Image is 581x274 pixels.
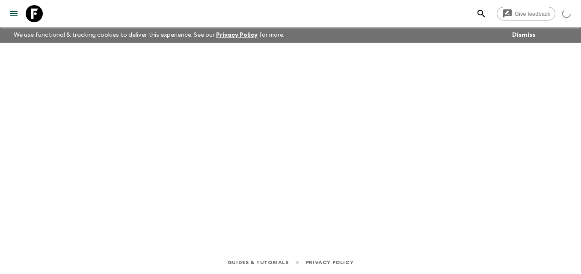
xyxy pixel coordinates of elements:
button: search adventures [473,5,490,22]
a: Privacy Policy [306,258,353,267]
a: Privacy Policy [216,32,258,38]
button: menu [5,5,22,22]
a: Give feedback [497,7,555,20]
a: Guides & Tutorials [228,258,289,267]
p: We use functional & tracking cookies to deliver this experience. See our for more. [10,27,288,43]
span: Give feedback [510,11,555,17]
button: Dismiss [510,29,537,41]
